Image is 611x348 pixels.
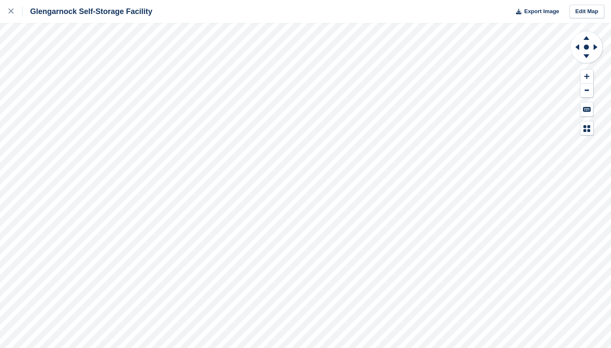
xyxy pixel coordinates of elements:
[580,121,593,135] button: Map Legend
[524,7,559,16] span: Export Image
[22,6,152,17] div: Glengarnock Self-Storage Facility
[580,70,593,84] button: Zoom In
[511,5,559,19] button: Export Image
[569,5,604,19] a: Edit Map
[580,102,593,116] button: Keyboard Shortcuts
[580,84,593,98] button: Zoom Out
